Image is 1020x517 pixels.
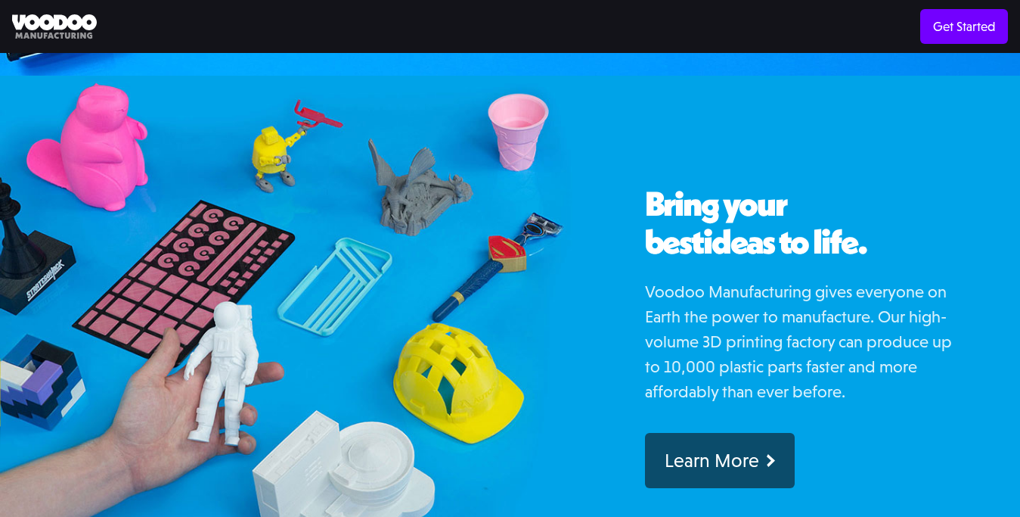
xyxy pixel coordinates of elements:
[665,449,759,472] div: Learn More
[645,185,963,260] h2: Bring your best
[920,9,1008,44] a: Get Started
[645,433,795,488] a: Learn More
[645,279,963,404] p: Voodoo Manufacturing gives everyone on Earth the power to manufacture. Our high-volume 3D printin...
[12,14,97,39] img: Voodoo Manufacturing logo
[703,220,867,263] span: ideas to life.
